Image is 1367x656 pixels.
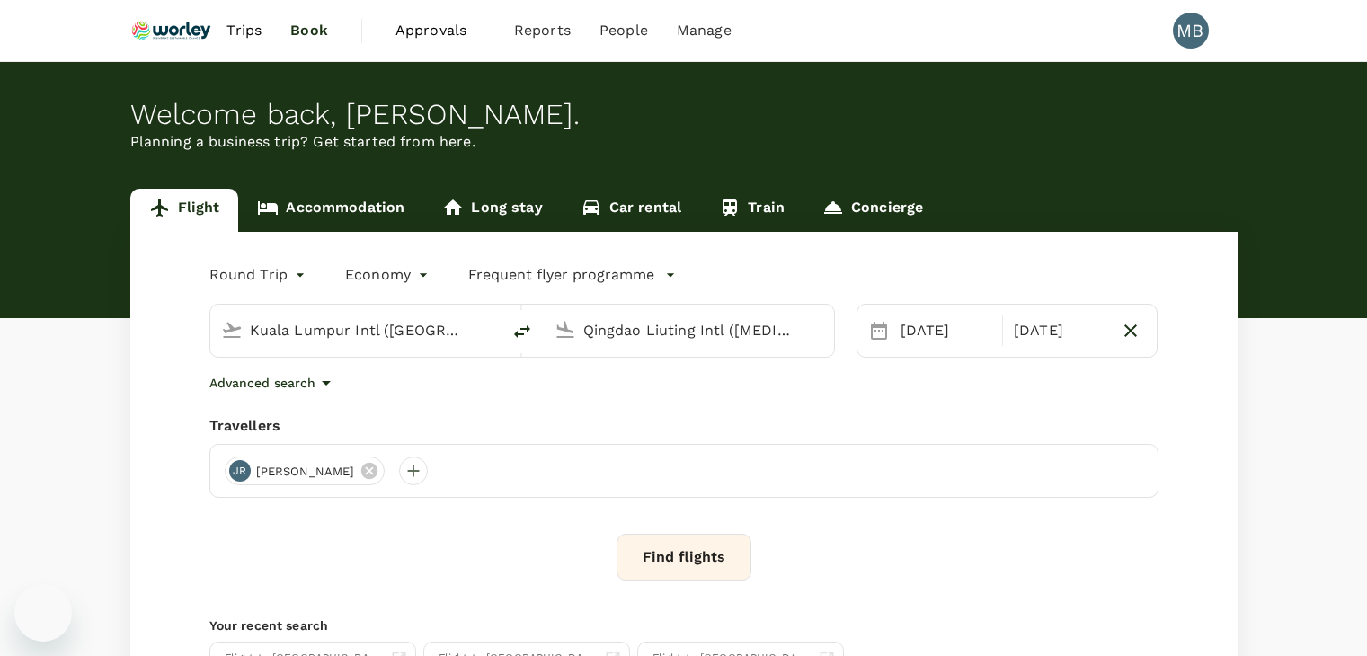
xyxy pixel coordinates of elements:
a: Flight [130,189,239,232]
span: [PERSON_NAME] [245,463,366,481]
a: Concierge [803,189,942,232]
p: Frequent flyer programme [468,264,654,286]
div: [DATE] [893,313,999,349]
input: Going to [583,316,796,344]
span: Book [290,20,328,41]
div: Economy [345,261,432,289]
span: Reports [514,20,571,41]
button: Advanced search [209,372,337,394]
div: JR[PERSON_NAME] [225,457,386,485]
a: Car rental [562,189,701,232]
span: People [599,20,648,41]
iframe: Button to launch messaging window [14,584,72,642]
span: Approvals [395,20,485,41]
div: Welcome back , [PERSON_NAME] . [130,98,1238,131]
div: JR [229,460,251,482]
a: Train [700,189,803,232]
span: Manage [677,20,732,41]
div: Round Trip [209,261,310,289]
span: Trips [226,20,262,41]
a: Long stay [423,189,561,232]
button: Frequent flyer programme [468,264,676,286]
button: Open [821,328,825,332]
p: Advanced search [209,374,315,392]
button: Find flights [617,534,751,581]
div: [DATE] [1007,313,1112,349]
img: Ranhill Worley Sdn Bhd [130,11,213,50]
a: Accommodation [238,189,423,232]
div: Travellers [209,415,1158,437]
p: Planning a business trip? Get started from here. [130,131,1238,153]
div: MB [1173,13,1209,49]
input: Depart from [250,316,463,344]
p: Your recent search [209,616,1158,634]
button: delete [501,310,544,353]
button: Open [488,328,492,332]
